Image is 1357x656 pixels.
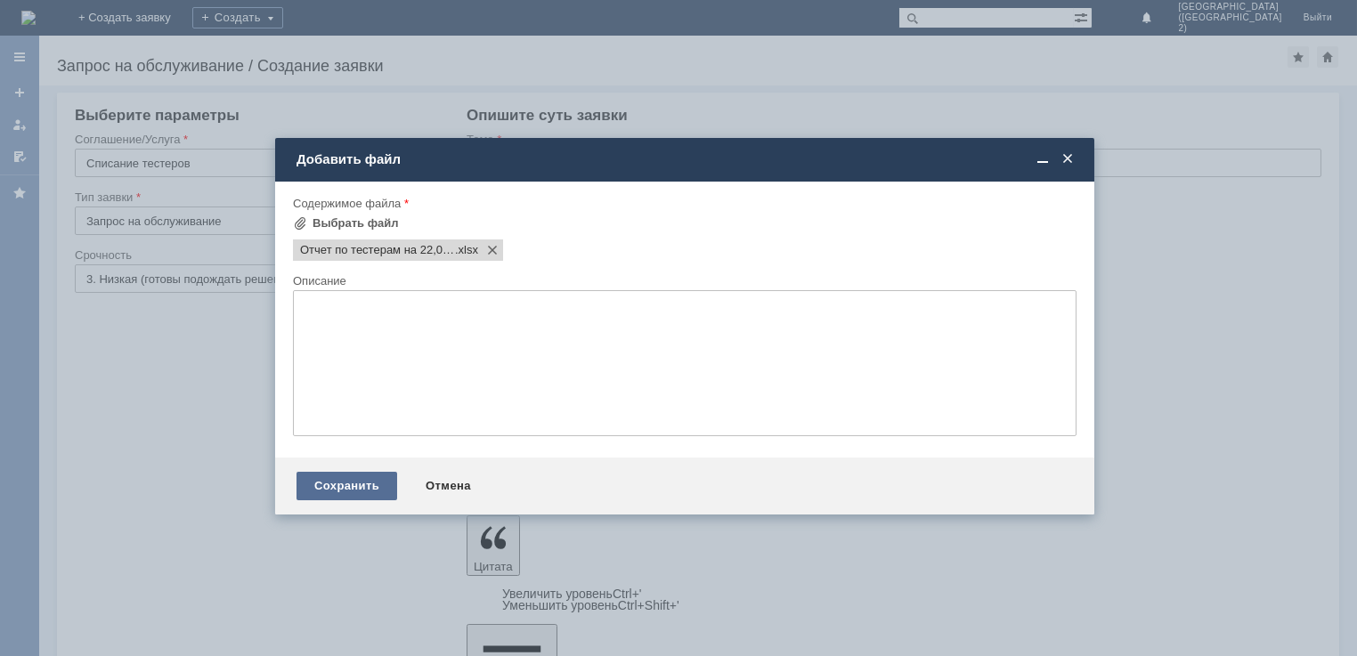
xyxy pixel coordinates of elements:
div: Содержимое файла [293,198,1073,209]
div: Описание [293,275,1073,287]
span: Закрыть [1059,151,1077,167]
div: Выбрать файл [313,216,399,231]
span: Отчет по тестерам на 22,09,25.xlsx [455,243,478,257]
span: Отчет по тестерам на 22,09,25.xlsx [300,243,455,257]
div: Добрый день, во вложении заказ на тестеры на магазин. [7,7,260,36]
span: Свернуть (Ctrl + M) [1034,151,1052,167]
div: Добавить файл [297,151,1077,167]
